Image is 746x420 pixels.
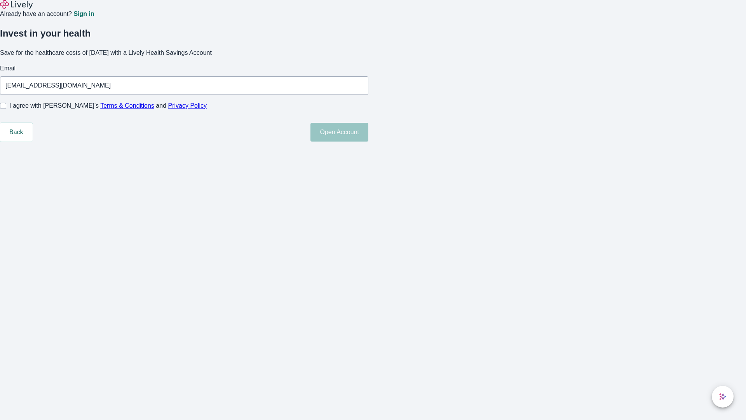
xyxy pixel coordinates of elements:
a: Privacy Policy [168,102,207,109]
a: Terms & Conditions [100,102,154,109]
svg: Lively AI Assistant [719,393,727,401]
span: I agree with [PERSON_NAME]’s and [9,101,207,110]
a: Sign in [73,11,94,17]
button: chat [712,386,734,408]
